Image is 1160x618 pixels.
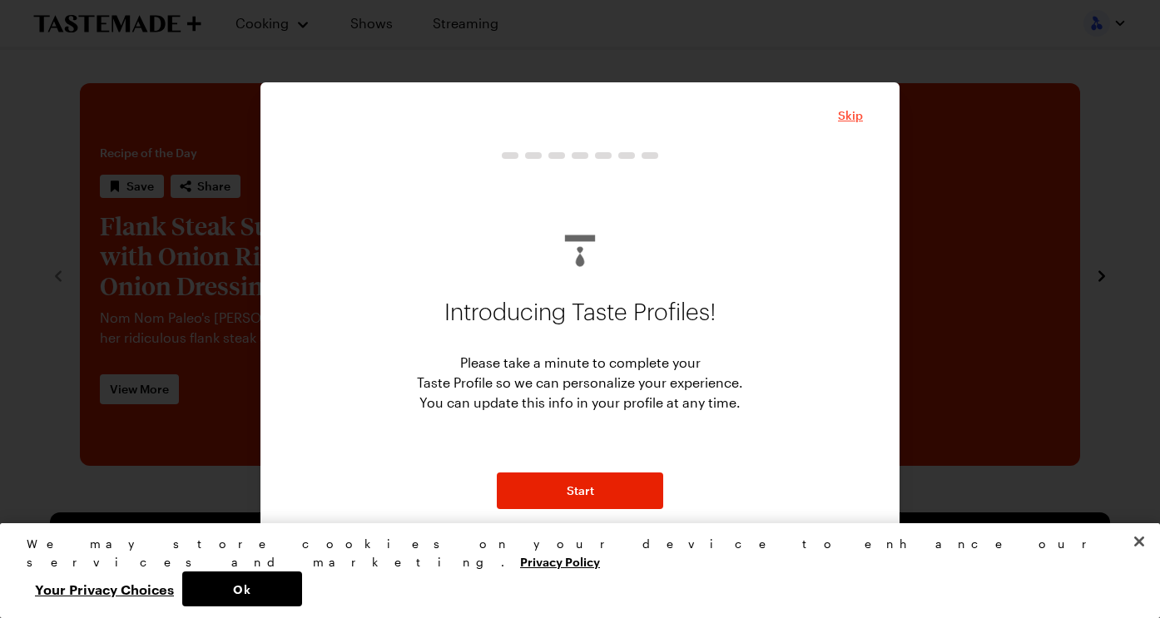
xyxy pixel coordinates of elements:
button: Close [838,107,863,124]
p: Please take a minute to complete your Taste Profile so we can personalize your experience. You ca... [417,353,743,413]
div: We may store cookies on your device to enhance our services and marketing. [27,535,1119,571]
span: Start [567,482,594,499]
button: NextStepButton [497,472,663,509]
span: Skip [838,107,863,124]
p: Introducing Taste Profiles! [444,286,716,339]
button: Close [1121,523,1158,560]
button: Ok [182,571,302,606]
div: Privacy [27,535,1119,606]
a: More information about your privacy, opens in a new tab [520,553,600,569]
button: Your Privacy Choices [27,571,182,606]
